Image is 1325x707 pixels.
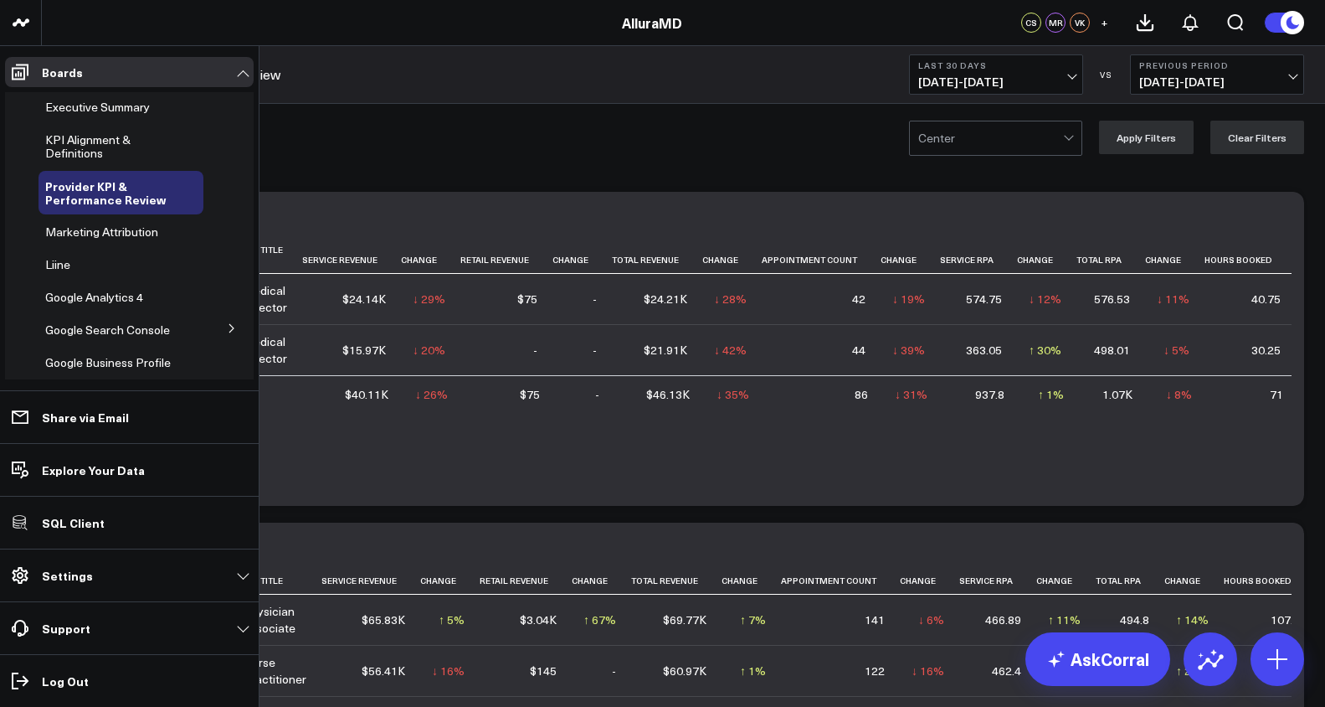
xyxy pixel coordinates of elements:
div: - [593,342,597,359]
div: 40.75 [1251,291,1281,307]
p: SQL Client [42,516,105,529]
th: Change [900,567,959,595]
span: Marketing Attribution [45,224,158,240]
div: ↓ 8% [1166,386,1192,403]
th: Change [722,567,781,595]
th: Change [572,567,631,595]
div: ↓ 20% [413,342,445,359]
th: Hours Booked [1204,236,1296,274]
div: ↓ 16% [912,663,944,679]
a: Google Search Console [45,323,170,337]
th: Service Revenue [321,567,420,595]
span: [DATE] - [DATE] [918,75,1074,89]
th: Change [881,236,940,274]
div: 42 [852,291,865,307]
div: ↓ 16% [432,663,465,679]
div: ↑ 30% [1029,342,1061,359]
button: + [1094,13,1114,33]
span: Provider KPI & Performance Review [45,178,166,208]
th: Retail Revenue [460,236,552,274]
div: ↓ 6% [918,612,944,628]
th: Change [552,236,612,274]
th: Service Rpa [940,236,1017,274]
th: Hours Booked [1224,567,1315,595]
p: Log Out [42,674,89,688]
th: Total Revenue [631,567,722,595]
div: 30.25 [1251,342,1281,359]
th: Change [420,567,480,595]
div: - [593,291,597,307]
div: $46.13K [646,386,690,403]
div: $24.14K [342,291,386,307]
th: Change [1145,236,1204,274]
p: Boards [42,65,83,79]
th: Service Revenue [302,236,401,274]
div: ↓ 11% [1157,291,1189,307]
div: ↓ 29% [413,291,445,307]
div: - [533,342,537,359]
div: 1.07K [1102,386,1132,403]
div: MR [1045,13,1066,33]
p: Settings [42,569,93,582]
div: $65.83K [362,612,405,628]
a: AlluraMD [622,13,682,32]
div: $75 [517,291,537,307]
a: Google Analytics 4 [45,291,143,304]
span: Google Business Profile [45,354,171,370]
div: $145 [530,663,557,679]
div: $60.97K [663,663,706,679]
b: Previous Period [1139,60,1295,70]
div: 462.4 [992,663,1021,679]
div: ↓ 12% [1029,291,1061,307]
button: Clear Filters [1210,121,1304,154]
div: $21.91K [644,342,687,359]
div: ↑ 1% [1038,386,1064,403]
div: 363.05 [966,342,1002,359]
a: Log Out [5,666,254,696]
div: $3.04K [520,612,557,628]
span: Google Search Console [45,322,170,338]
div: Physician Associate [243,603,306,637]
th: Change [1036,567,1096,595]
div: ↓ 31% [895,386,927,403]
span: Google Analytics 4 [45,289,143,305]
th: Appointment Count [762,236,881,274]
div: VK [1070,13,1090,33]
th: Job Title [243,567,321,595]
div: $40.11K [345,386,388,403]
span: Liine [45,256,70,272]
a: AskCorral [1025,632,1170,686]
div: 466.89 [985,612,1021,628]
button: Last 30 Days[DATE]-[DATE] [909,54,1083,95]
span: [DATE] - [DATE] [1139,75,1295,89]
div: ↓ 42% [714,342,747,359]
th: Total Rpa [1096,567,1164,595]
div: $56.41K [362,663,405,679]
div: ↑ 67% [583,612,616,628]
div: - [612,663,616,679]
th: Change [1017,236,1076,274]
div: Medical Director [243,282,287,316]
div: 494.8 [1120,612,1149,628]
a: Liine [45,258,70,271]
div: ↓ 19% [892,291,925,307]
div: $69.77K [663,612,706,628]
div: $15.97K [342,342,386,359]
a: Google Business Profile [45,356,171,369]
div: Nurse Practitioner [243,654,306,688]
th: Job Title [243,236,302,274]
div: ↑ 14% [1176,612,1209,628]
th: Total Rpa [1076,236,1145,274]
div: 937.8 [975,386,1004,403]
div: ↑ 1% [740,663,766,679]
span: Executive Summary [45,99,150,115]
div: ↓ 5% [1163,342,1189,359]
div: 574.75 [966,291,1002,307]
p: Support [42,622,90,635]
div: Medical Director [243,333,287,367]
div: 86 [855,386,868,403]
button: Apply Filters [1099,121,1194,154]
button: Previous Period[DATE]-[DATE] [1130,54,1304,95]
th: Change [401,236,460,274]
p: Share via Email [42,410,129,424]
